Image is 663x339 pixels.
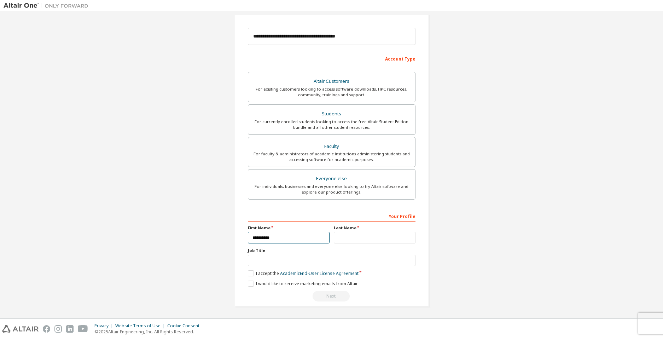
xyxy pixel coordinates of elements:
[252,86,411,98] div: For existing customers looking to access software downloads, HPC resources, community, trainings ...
[252,142,411,151] div: Faculty
[94,323,115,329] div: Privacy
[78,325,88,333] img: youtube.svg
[167,323,204,329] div: Cookie Consent
[248,225,330,231] label: First Name
[248,248,415,253] label: Job Title
[66,325,74,333] img: linkedin.svg
[4,2,92,9] img: Altair One
[248,210,415,222] div: Your Profile
[252,76,411,86] div: Altair Customers
[334,225,415,231] label: Last Name
[94,329,204,335] p: © 2025 Altair Engineering, Inc. All Rights Reserved.
[252,109,411,119] div: Students
[43,325,50,333] img: facebook.svg
[252,151,411,162] div: For faculty & administrators of academic institutions administering students and accessing softwa...
[54,325,62,333] img: instagram.svg
[115,323,167,329] div: Website Terms of Use
[2,325,39,333] img: altair_logo.svg
[252,174,411,184] div: Everyone else
[280,270,359,276] a: Academic End-User License Agreement
[248,53,415,64] div: Account Type
[248,281,358,287] label: I would like to receive marketing emails from Altair
[248,270,359,276] label: I accept the
[252,184,411,195] div: For individuals, businesses and everyone else looking to try Altair software and explore our prod...
[248,291,415,301] div: Read and acccept EULA to continue
[252,119,411,130] div: For currently enrolled students looking to access the free Altair Student Edition bundle and all ...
